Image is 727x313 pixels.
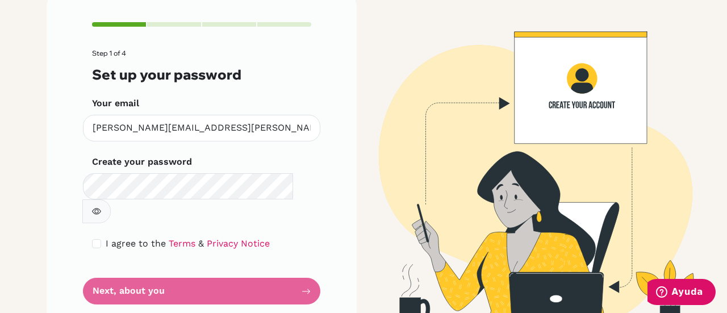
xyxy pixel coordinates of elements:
[92,97,139,110] label: Your email
[207,238,270,249] a: Privacy Notice
[106,238,166,249] span: I agree to the
[92,66,311,83] h3: Set up your password
[92,155,192,169] label: Create your password
[83,115,320,141] input: Insert your email*
[169,238,195,249] a: Terms
[92,49,126,57] span: Step 1 of 4
[198,238,204,249] span: &
[647,279,716,307] iframe: Abre un widget desde donde se puede obtener más información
